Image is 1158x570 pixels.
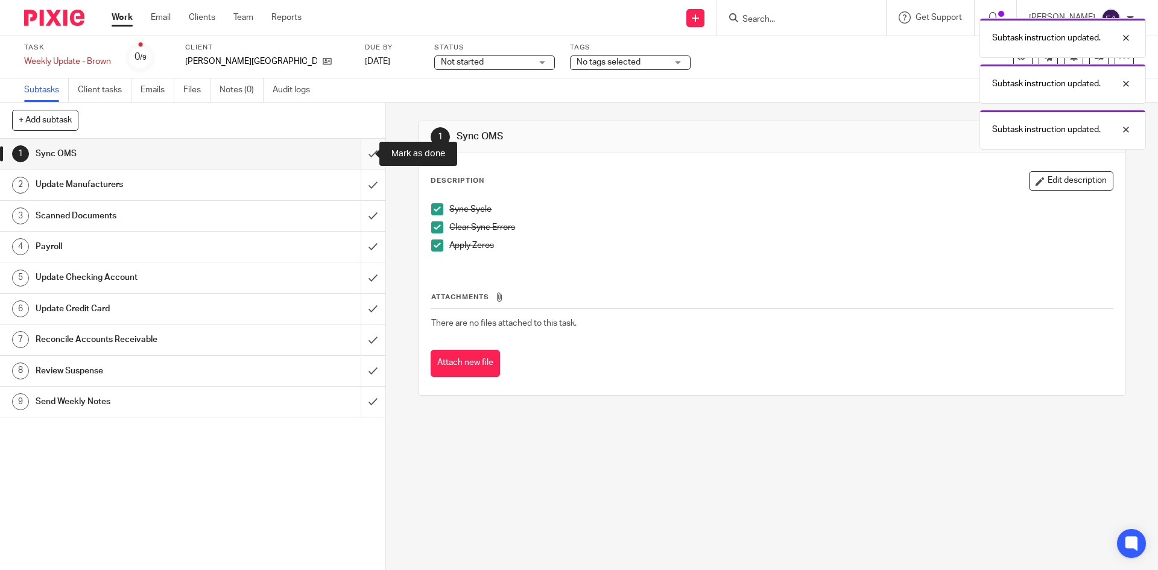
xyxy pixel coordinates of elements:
a: Team [233,11,253,24]
p: Description [431,176,484,186]
span: [DATE] [365,57,390,66]
img: svg%3E [1101,8,1121,28]
a: Work [112,11,133,24]
a: Client tasks [78,78,131,102]
h1: Sync OMS [36,145,244,163]
div: 3 [12,207,29,224]
h1: Reconcile Accounts Receivable [36,331,244,349]
a: Files [183,78,210,102]
img: Pixie [24,10,84,26]
h1: Update Checking Account [36,268,244,287]
p: Apply Zeros [449,239,1112,252]
span: There are no files attached to this task. [431,319,577,328]
span: No tags selected [577,58,641,66]
h1: Update Manufacturers [36,176,244,194]
div: 4 [12,238,29,255]
div: 1 [431,127,450,147]
a: Subtasks [24,78,69,102]
div: 7 [12,331,29,348]
div: 9 [12,393,29,410]
h1: Review Suspense [36,362,244,380]
a: Audit logs [273,78,319,102]
button: Attach new file [431,350,500,377]
h1: Send Weekly Notes [36,393,244,411]
label: Task [24,43,111,52]
div: 1 [12,145,29,162]
p: Subtask instruction updated. [992,78,1101,90]
span: Not started [441,58,484,66]
small: /9 [140,54,147,61]
p: Clear Sync Errors [449,221,1112,233]
a: Notes (0) [220,78,264,102]
p: [PERSON_NAME][GEOGRAPHIC_DATA] [185,55,317,68]
div: 0 [134,50,147,64]
h1: Payroll [36,238,244,256]
a: Clients [189,11,215,24]
h1: Update Credit Card [36,300,244,318]
div: 2 [12,177,29,194]
a: Emails [141,78,174,102]
a: Reports [271,11,302,24]
label: Tags [570,43,691,52]
div: 8 [12,363,29,379]
button: Edit description [1029,171,1113,191]
label: Due by [365,43,419,52]
h1: Sync OMS [457,130,798,143]
p: Sync Sycle [449,203,1112,215]
label: Client [185,43,350,52]
h1: Scanned Documents [36,207,244,225]
a: Email [151,11,171,24]
div: 6 [12,300,29,317]
span: Attachments [431,294,489,300]
p: Subtask instruction updated. [992,32,1101,44]
p: Subtask instruction updated. [992,124,1101,136]
div: Weekly Update - Brown [24,55,111,68]
label: Status [434,43,555,52]
div: 5 [12,270,29,287]
button: + Add subtask [12,110,78,130]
